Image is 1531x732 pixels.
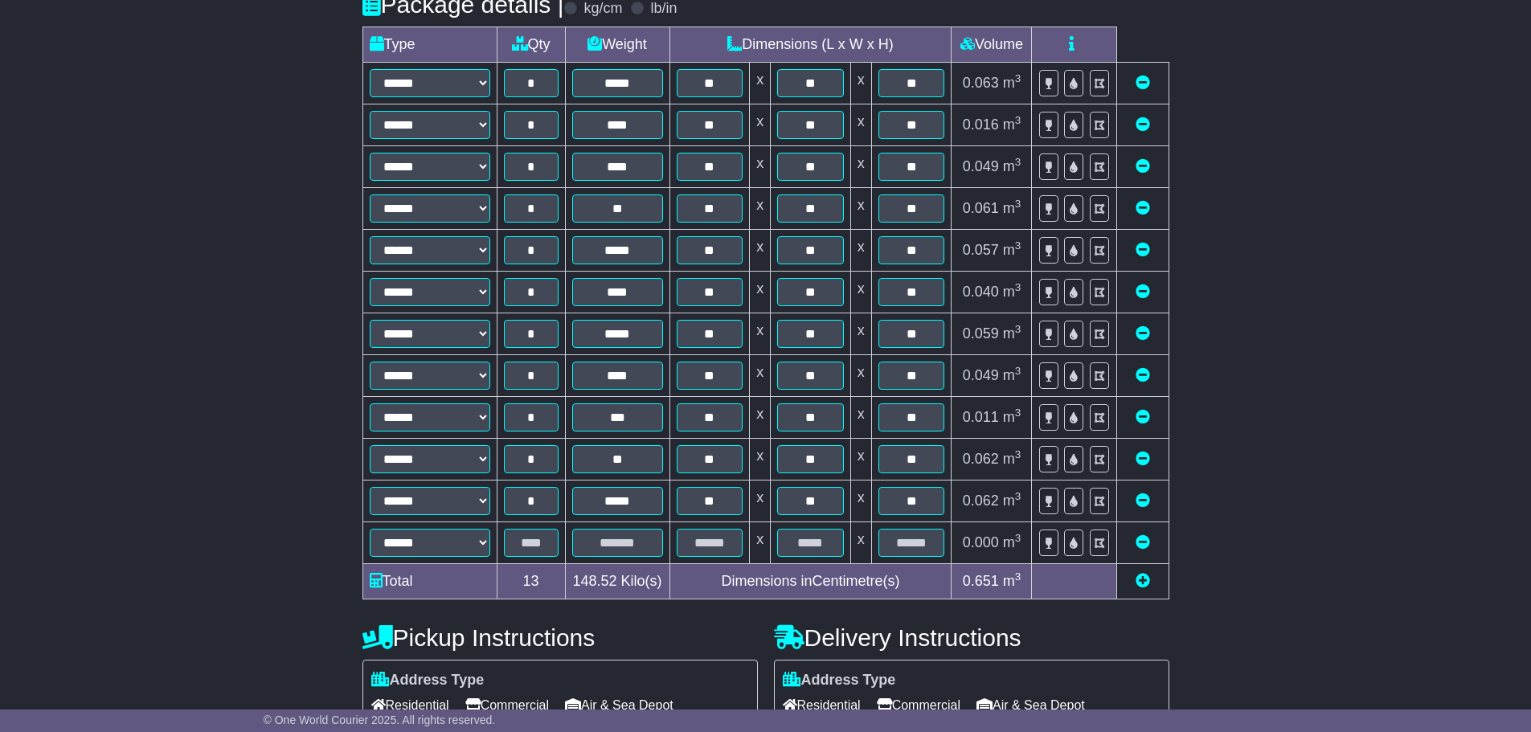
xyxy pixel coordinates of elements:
td: x [750,480,771,521]
td: x [850,62,871,104]
sup: 3 [1015,532,1021,544]
sup: 3 [1015,490,1021,502]
td: x [850,521,871,563]
a: Remove this item [1136,325,1150,341]
span: 0.651 [963,573,999,589]
span: Residential [371,693,449,718]
span: m [1003,200,1021,216]
span: m [1003,75,1021,91]
span: m [1003,284,1021,300]
sup: 3 [1015,114,1021,126]
span: m [1003,158,1021,174]
a: Add new item [1136,573,1150,589]
span: 0.062 [963,493,999,509]
sup: 3 [1015,407,1021,419]
a: Remove this item [1136,200,1150,216]
td: x [750,313,771,354]
span: 0.011 [963,409,999,425]
td: Volume [952,27,1032,62]
sup: 3 [1015,323,1021,335]
td: x [850,229,871,271]
span: 0.049 [963,158,999,174]
span: m [1003,117,1021,133]
td: x [850,313,871,354]
span: m [1003,534,1021,550]
td: x [750,229,771,271]
span: 0.049 [963,367,999,383]
span: Air & Sea Depot [565,693,673,718]
sup: 3 [1015,281,1021,293]
td: Weight [565,27,669,62]
td: x [750,62,771,104]
a: Remove this item [1136,534,1150,550]
td: 13 [497,563,565,599]
sup: 3 [1015,72,1021,84]
sup: 3 [1015,156,1021,168]
label: Address Type [371,672,485,689]
td: x [750,438,771,480]
span: 0.057 [963,242,999,258]
td: Kilo(s) [565,563,669,599]
span: Commercial [465,693,549,718]
span: m [1003,409,1021,425]
td: x [850,354,871,396]
h4: Pickup Instructions [362,624,758,651]
td: x [850,104,871,145]
span: m [1003,242,1021,258]
a: Remove this item [1136,117,1150,133]
td: x [850,187,871,229]
a: Remove this item [1136,451,1150,467]
span: 0.059 [963,325,999,341]
td: Type [362,27,497,62]
span: Air & Sea Depot [976,693,1085,718]
span: Residential [783,693,861,718]
sup: 3 [1015,365,1021,377]
span: m [1003,493,1021,509]
span: m [1003,325,1021,341]
td: Total [362,563,497,599]
h4: Delivery Instructions [774,624,1169,651]
span: m [1003,367,1021,383]
td: x [850,480,871,521]
span: 0.061 [963,200,999,216]
td: x [850,145,871,187]
td: Qty [497,27,565,62]
span: 0.062 [963,451,999,467]
td: Dimensions in Centimetre(s) [669,563,952,599]
td: x [850,271,871,313]
span: 0.063 [963,75,999,91]
span: © One World Courier 2025. All rights reserved. [264,714,496,726]
span: 0.040 [963,284,999,300]
td: x [850,396,871,438]
sup: 3 [1015,570,1021,583]
a: Remove this item [1136,284,1150,300]
td: x [750,187,771,229]
td: x [750,354,771,396]
td: x [750,145,771,187]
a: Remove this item [1136,242,1150,258]
td: x [750,521,771,563]
td: Dimensions (L x W x H) [669,27,952,62]
sup: 3 [1015,198,1021,210]
sup: 3 [1015,448,1021,460]
span: m [1003,451,1021,467]
td: x [750,271,771,313]
a: Remove this item [1136,367,1150,383]
sup: 3 [1015,239,1021,251]
span: Commercial [877,693,960,718]
a: Remove this item [1136,493,1150,509]
a: Remove this item [1136,409,1150,425]
span: 0.016 [963,117,999,133]
td: x [750,104,771,145]
label: Address Type [783,672,896,689]
td: x [750,396,771,438]
td: x [850,438,871,480]
span: 148.52 [572,573,616,589]
a: Remove this item [1136,75,1150,91]
span: m [1003,573,1021,589]
a: Remove this item [1136,158,1150,174]
span: 0.000 [963,534,999,550]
